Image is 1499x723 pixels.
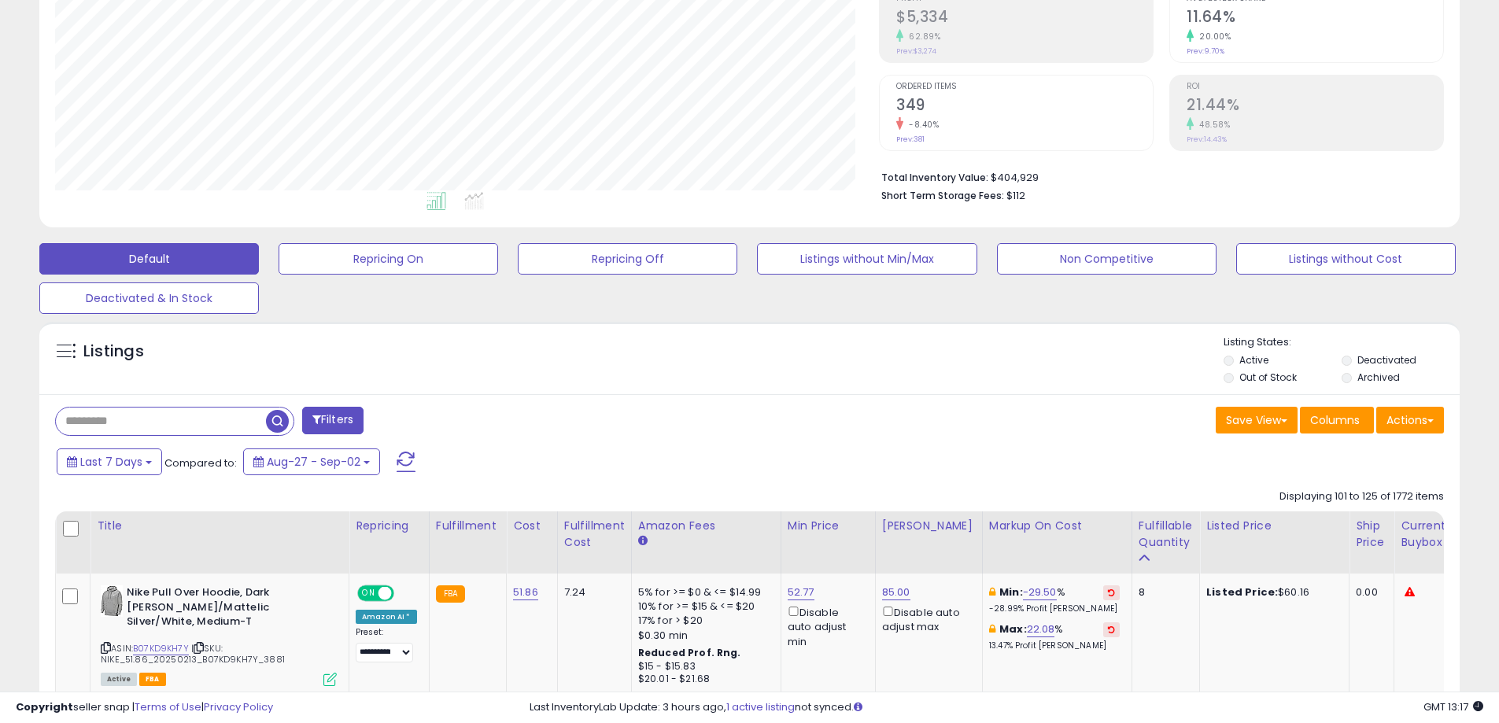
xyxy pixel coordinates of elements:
[1206,585,1337,599] div: $60.16
[436,585,465,603] small: FBA
[267,454,360,470] span: Aug-27 - Sep-02
[243,448,380,475] button: Aug-27 - Sep-02
[1423,699,1483,714] span: 2025-09-10 13:17 GMT
[1187,8,1443,29] h2: 11.64%
[1239,371,1297,384] label: Out of Stock
[513,518,551,534] div: Cost
[982,511,1132,574] th: The percentage added to the cost of goods (COGS) that forms the calculator for Min & Max prices.
[896,96,1153,117] h2: 349
[16,699,73,714] strong: Copyright
[903,31,940,42] small: 62.89%
[999,622,1027,636] b: Max:
[788,603,863,649] div: Disable auto adjust min
[896,8,1153,29] h2: $5,334
[1206,518,1342,534] div: Listed Price
[882,518,976,534] div: [PERSON_NAME]
[1300,407,1374,433] button: Columns
[356,610,417,624] div: Amazon AI *
[39,282,259,314] button: Deactivated & In Stock
[101,585,337,684] div: ASIN:
[638,646,741,659] b: Reduced Prof. Rng.
[638,660,769,673] div: $15 - $15.83
[436,518,500,534] div: Fulfillment
[133,642,189,655] a: B07KD9KH7Y
[1187,46,1224,56] small: Prev: 9.70%
[1194,31,1231,42] small: 20.00%
[881,171,988,184] b: Total Inventory Value:
[999,585,1023,599] b: Min:
[882,603,970,634] div: Disable auto adjust max
[97,518,342,534] div: Title
[726,699,795,714] a: 1 active listing
[989,585,1120,614] div: %
[302,407,364,434] button: Filters
[1236,243,1456,275] button: Listings without Cost
[1224,335,1460,350] p: Listing States:
[392,587,417,600] span: OFF
[788,518,869,534] div: Min Price
[1357,353,1416,367] label: Deactivated
[1376,407,1444,433] button: Actions
[101,673,137,686] span: All listings currently available for purchase on Amazon
[101,642,285,666] span: | SKU: NIKE_51.86_20250213_B07KD9KH7Y_3881
[896,83,1153,91] span: Ordered Items
[638,614,769,628] div: 17% for > $20
[638,585,769,599] div: 5% for >= $0 & <= $14.99
[518,243,737,275] button: Repricing Off
[989,518,1125,534] div: Markup on Cost
[1139,518,1193,551] div: Fulfillable Quantity
[1279,489,1444,504] div: Displaying 101 to 125 of 1772 items
[881,189,1004,202] b: Short Term Storage Fees:
[564,585,619,599] div: 7.24
[638,599,769,614] div: 10% for >= $15 & <= $20
[1216,407,1298,433] button: Save View
[1027,622,1055,637] a: 22.08
[1356,585,1382,599] div: 0.00
[788,585,814,600] a: 52.77
[1023,585,1057,600] a: -29.50
[135,699,201,714] a: Terms of Use
[989,603,1120,614] p: -28.99% Profit [PERSON_NAME]
[1239,353,1268,367] label: Active
[164,456,237,470] span: Compared to:
[101,585,123,617] img: 41csvsaX4lL._SL40_.jpg
[356,518,423,534] div: Repricing
[80,454,142,470] span: Last 7 Days
[16,700,273,715] div: seller snap | |
[989,640,1120,651] p: 13.47% Profit [PERSON_NAME]
[1310,412,1360,428] span: Columns
[1356,518,1387,551] div: Ship Price
[1357,371,1400,384] label: Archived
[139,673,166,686] span: FBA
[896,46,936,56] small: Prev: $3,274
[513,585,538,600] a: 51.86
[39,243,259,275] button: Default
[1187,135,1227,144] small: Prev: 14.43%
[204,699,273,714] a: Privacy Policy
[356,627,417,662] div: Preset:
[279,243,498,275] button: Repricing On
[127,585,318,633] b: Nike Pull Over Hoodie, Dark [PERSON_NAME]/Mattelic Silver/White, Medium-T
[638,518,774,534] div: Amazon Fees
[83,341,144,363] h5: Listings
[881,167,1432,186] li: $404,929
[564,518,625,551] div: Fulfillment Cost
[1401,518,1482,551] div: Current Buybox Price
[638,673,769,686] div: $20.01 - $21.68
[530,700,1483,715] div: Last InventoryLab Update: 3 hours ago, not synced.
[1187,96,1443,117] h2: 21.44%
[57,448,162,475] button: Last 7 Days
[882,585,910,600] a: 85.00
[1006,188,1025,203] span: $112
[638,629,769,643] div: $0.30 min
[903,119,939,131] small: -8.40%
[359,587,378,600] span: ON
[1139,585,1187,599] div: 8
[638,534,648,548] small: Amazon Fees.
[1206,585,1278,599] b: Listed Price:
[997,243,1217,275] button: Non Competitive
[1194,119,1230,131] small: 48.58%
[757,243,977,275] button: Listings without Min/Max
[1187,83,1443,91] span: ROI
[989,622,1120,651] div: %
